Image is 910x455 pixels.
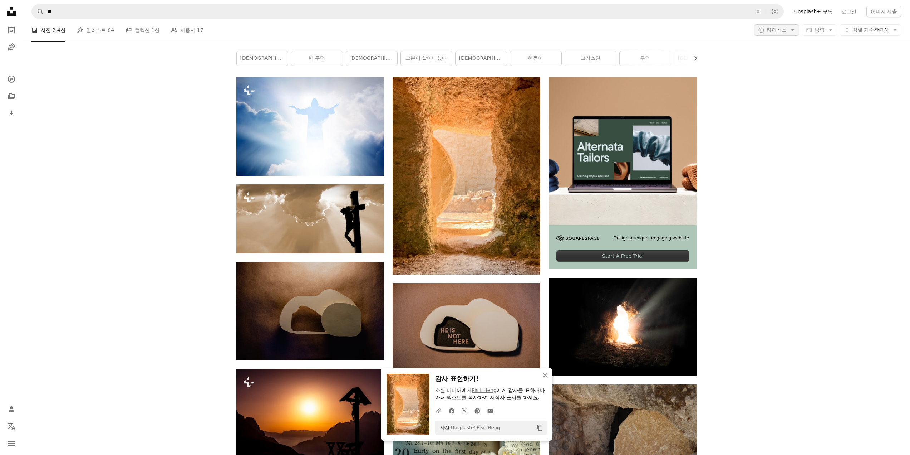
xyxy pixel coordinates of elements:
a: [DEMOGRAPHIC_DATA] [237,51,288,66]
a: 컬렉션 [4,89,19,103]
p: 소셜 미디어에서 에게 감사를 표하거나 아래 텍스트를 복사하여 저작자 표시를 하세요. [435,387,547,401]
a: 하늘 배경이 있는 십자가에 있는 사람 [236,216,384,222]
a: Facebook에 공유 [445,403,458,418]
button: 언어 [4,419,19,434]
button: 시각적 검색 [766,5,783,18]
a: [DEMOGRAPHIC_DATA] [346,51,397,66]
img: 낮 동안의 갈색 암석 형성 [393,77,540,275]
a: 로그인 [837,6,861,17]
img: 동굴 내부의 태양 광선 [549,278,697,376]
a: Unsplash+ 구독 [790,6,837,17]
div: Start A Free Trial [556,250,689,262]
a: 산맥 너머로 해가 지고 있다 [236,415,384,421]
a: [DEMOGRAPHIC_DATA] [674,51,725,66]
a: 탐색 [4,72,19,86]
button: 목록을 오른쪽으로 스크롤 [689,51,697,66]
button: 정렬 기준관련성 [840,24,901,36]
button: 삭제 [750,5,766,18]
a: 동굴 내부의 태양 광선 [549,323,697,330]
a: 작은 구멍이있는 큰 바위 [549,430,697,436]
a: 그분이 살아나셨다 [401,51,452,66]
span: 관련성 [852,26,889,34]
a: Twitter에 공유 [458,403,471,418]
a: [DEMOGRAPHIC_DATA] [456,51,507,66]
span: 라이선스 [767,27,787,33]
a: Design a unique, engaging websiteStart A Free Trial [549,77,697,269]
a: 사진 [4,23,19,37]
a: 다운로드 내역 [4,106,19,121]
a: 홈 — Unsplash [4,4,19,20]
h3: 감사 표현하기! [435,374,547,384]
button: 메뉴 [4,436,19,451]
button: 클립보드에 복사하기 [534,422,546,434]
a: 이메일로 공유에 공유 [484,403,497,418]
span: 정렬 기준 [852,27,874,33]
button: 라이선스 [754,24,799,36]
button: 이미지 제출 [866,6,901,17]
a: 흰색 하트 모양의 종이 잘라 [236,308,384,314]
a: 컬렉션 1천 [126,19,159,42]
button: 방향 [802,24,837,36]
a: 낮 동안의 갈색 암석 형성 [393,173,540,179]
img: 하늘 배경이 있는 십자가에 있는 사람 [236,184,384,253]
a: 일러스트 [4,40,19,54]
span: 17 [197,26,203,34]
span: Design a unique, engaging website [614,235,689,241]
a: 일러스트 84 [77,19,114,42]
a: Pinterest에 공유 [471,403,484,418]
a: Pisit Heng [472,387,497,393]
span: 1천 [151,26,159,34]
a: 흰색과 검은 색 생일 축하 간판 [393,326,540,333]
button: Unsplash 검색 [32,5,44,18]
img: file-1705255347840-230a6ab5bca9image [556,235,599,241]
a: 크리스천 [565,51,616,66]
img: 푸른 하늘에 예수 그리스도의 Silhuette [236,77,384,176]
img: file-1707885205802-88dd96a21c72image [549,77,697,225]
a: Unsplash [451,425,472,430]
a: 푸른 하늘에 예수 그리스도의 Silhuette [236,123,384,130]
span: 사진: 의 [437,422,500,434]
form: 사이트 전체에서 이미지 찾기 [31,4,784,19]
a: 해돋이 [510,51,561,66]
img: 흰색과 검은 색 생일 축하 간판 [393,283,540,376]
a: 로그인 / 가입 [4,402,19,416]
span: 84 [108,26,114,34]
span: 방향 [815,27,825,33]
img: 흰색 하트 모양의 종이 잘라 [236,262,384,360]
a: Pisit Heng [477,425,500,430]
a: 사용자 17 [171,19,203,42]
a: 빈 무덤 [291,51,343,66]
a: 무덤 [620,51,671,66]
